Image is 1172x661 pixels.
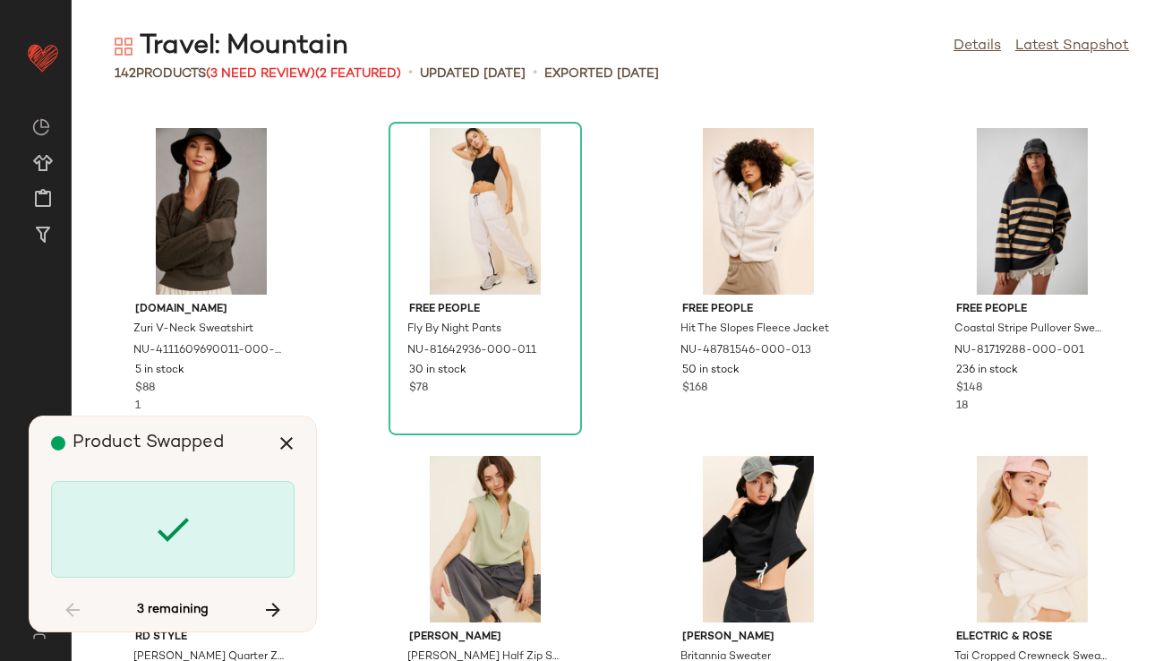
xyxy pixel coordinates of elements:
[315,67,401,81] span: (2 Featured)
[682,302,834,318] span: Free People
[682,630,834,646] span: [PERSON_NAME]
[956,400,968,412] span: 18
[533,63,537,84] span: •
[954,36,1001,57] a: Details
[680,343,811,359] span: NU-48781546-000-013
[409,363,466,379] span: 30 in stock
[25,39,61,75] img: heart_red.DM2ytmEG.svg
[115,38,133,56] img: svg%3e
[133,343,286,359] span: NU-4111609690011-000-031
[420,64,526,83] p: updated [DATE]
[942,128,1123,295] img: 81719288_001_b
[682,381,707,397] span: $168
[956,363,1018,379] span: 236 in stock
[682,363,740,379] span: 50 in stock
[121,128,302,295] img: 4111609690011_031_b
[135,381,155,397] span: $88
[135,363,184,379] span: 5 in stock
[409,381,428,397] span: $78
[32,118,50,136] img: svg%3e
[954,322,1107,338] span: Coastal Stripe Pullover Sweater
[137,602,209,618] span: 3 remaining
[395,128,576,295] img: 81642936_011_b
[407,343,536,359] span: NU-81642936-000-011
[954,343,1084,359] span: NU-81719288-000-001
[408,63,413,84] span: •
[395,456,576,622] img: 96102330_030_b
[135,630,287,646] span: RD Style
[680,322,829,338] span: Hit The Slopes Fleece Jacket
[1015,36,1129,57] a: Latest Snapshot
[668,456,849,622] img: 66591827_001_b3
[956,630,1108,646] span: Electric & Rose
[115,67,136,81] span: 142
[942,456,1123,622] img: 96038450_011_b
[409,302,561,318] span: Free People
[668,128,849,295] img: 48781546_013_b
[133,322,253,338] span: Zuri V-Neck Sweatshirt
[135,302,287,318] span: [DOMAIN_NAME]
[21,625,56,640] img: svg%3e
[407,322,501,338] span: Fly By Night Pants
[115,64,401,83] div: Products
[135,400,141,412] span: 1
[956,302,1108,318] span: Free People
[409,630,561,646] span: [PERSON_NAME]
[115,29,348,64] div: Travel: Mountain
[206,67,315,81] span: (3 Need Review)
[544,64,659,83] p: Exported [DATE]
[956,381,982,397] span: $148
[73,434,224,452] span: Product Swapped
